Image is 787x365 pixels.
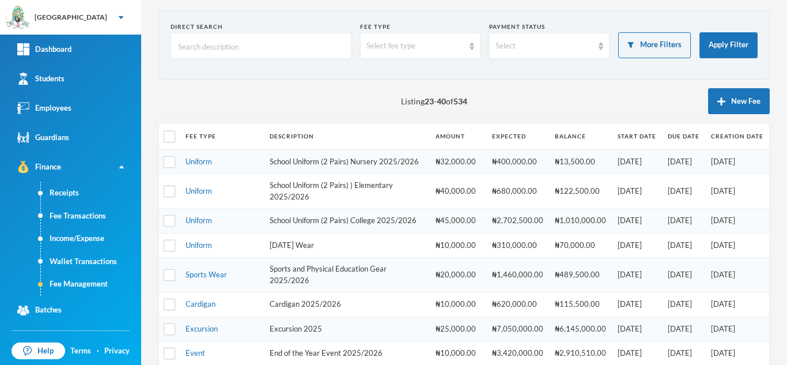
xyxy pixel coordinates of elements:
[662,317,705,341] td: [DATE]
[430,123,486,149] th: Amount
[41,250,141,273] a: Wallet Transactions
[180,123,264,149] th: Fee Type
[104,345,130,357] a: Privacy
[708,88,770,114] button: New Fee
[662,292,705,317] td: [DATE]
[97,345,99,357] div: ·
[264,149,430,174] td: School Uniform (2 Pairs) Nursery 2025/2026
[612,317,662,341] td: [DATE]
[430,149,486,174] td: ₦32,000.00
[401,95,467,107] span: Listing - of
[612,149,662,174] td: [DATE]
[41,205,141,228] a: Fee Transactions
[618,32,691,58] button: More Filters
[489,22,610,31] div: Payment Status
[486,123,549,149] th: Expected
[264,258,430,292] td: Sports and Physical Education Gear 2025/2026
[612,174,662,209] td: [DATE]
[662,174,705,209] td: [DATE]
[549,149,612,174] td: ₦13,500.00
[41,182,141,205] a: Receipts
[264,209,430,234] td: School Uniform (2 Pairs) College 2025/2026
[17,102,71,114] div: Employees
[264,123,430,149] th: Description
[486,209,549,234] td: ₦2,702,500.00
[699,32,758,58] button: Apply Filter
[612,209,662,234] td: [DATE]
[549,174,612,209] td: ₦122,500.00
[549,233,612,258] td: ₦70,000.00
[264,233,430,258] td: [DATE] Wear
[662,209,705,234] td: [DATE]
[41,227,141,250] a: Income/Expense
[612,123,662,149] th: Start Date
[12,343,65,360] a: Help
[35,12,107,22] div: [GEOGRAPHIC_DATA]
[186,299,215,308] a: Cardigan
[549,123,612,149] th: Balance
[430,174,486,209] td: ₦40,000.00
[17,304,62,317] div: Batches
[549,209,612,234] td: ₦1,010,000.00
[264,292,430,317] td: Cardigan 2025/2026
[430,317,486,341] td: ₦25,000.00
[705,317,769,341] td: [DATE]
[662,149,705,174] td: [DATE]
[486,258,549,292] td: ₦1,460,000.00
[186,348,205,358] a: Event
[430,292,486,317] td: ₦10,000.00
[41,273,141,296] a: Fee Management
[366,40,464,52] div: Select fee type
[662,258,705,292] td: [DATE]
[612,292,662,317] td: [DATE]
[186,157,212,166] a: Uniform
[705,292,769,317] td: [DATE]
[549,317,612,341] td: ₦6,145,000.00
[186,216,212,225] a: Uniform
[705,209,769,234] td: [DATE]
[486,174,549,209] td: ₦680,000.00
[662,123,705,149] th: Due Date
[705,149,769,174] td: [DATE]
[549,292,612,317] td: ₦115,500.00
[17,161,61,173] div: Finance
[177,33,345,59] input: Search description
[486,149,549,174] td: ₦400,000.00
[486,292,549,317] td: ₦620,000.00
[186,324,218,333] a: Excursion
[186,270,227,279] a: Sports Wear
[612,233,662,258] td: [DATE]
[264,174,430,209] td: School Uniform (2 Pairs) ) Elementary 2025/2026
[486,233,549,258] td: ₦310,000.00
[705,174,769,209] td: [DATE]
[705,258,769,292] td: [DATE]
[437,96,446,106] b: 40
[264,317,430,341] td: Excursion 2025
[430,233,486,258] td: ₦10,000.00
[186,186,212,195] a: Uniform
[705,123,769,149] th: Creation Date
[430,258,486,292] td: ₦20,000.00
[430,209,486,234] td: ₦45,000.00
[549,258,612,292] td: ₦489,500.00
[17,43,71,55] div: Dashboard
[425,96,434,106] b: 23
[17,131,69,144] div: Guardians
[705,233,769,258] td: [DATE]
[17,73,65,85] div: Students
[360,22,480,31] div: Fee type
[186,240,212,250] a: Uniform
[171,22,351,31] div: Direct Search
[70,345,91,357] a: Terms
[495,40,593,52] div: Select
[612,258,662,292] td: [DATE]
[486,317,549,341] td: ₦7,050,000.00
[453,96,467,106] b: 534
[662,233,705,258] td: [DATE]
[6,6,29,29] img: logo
